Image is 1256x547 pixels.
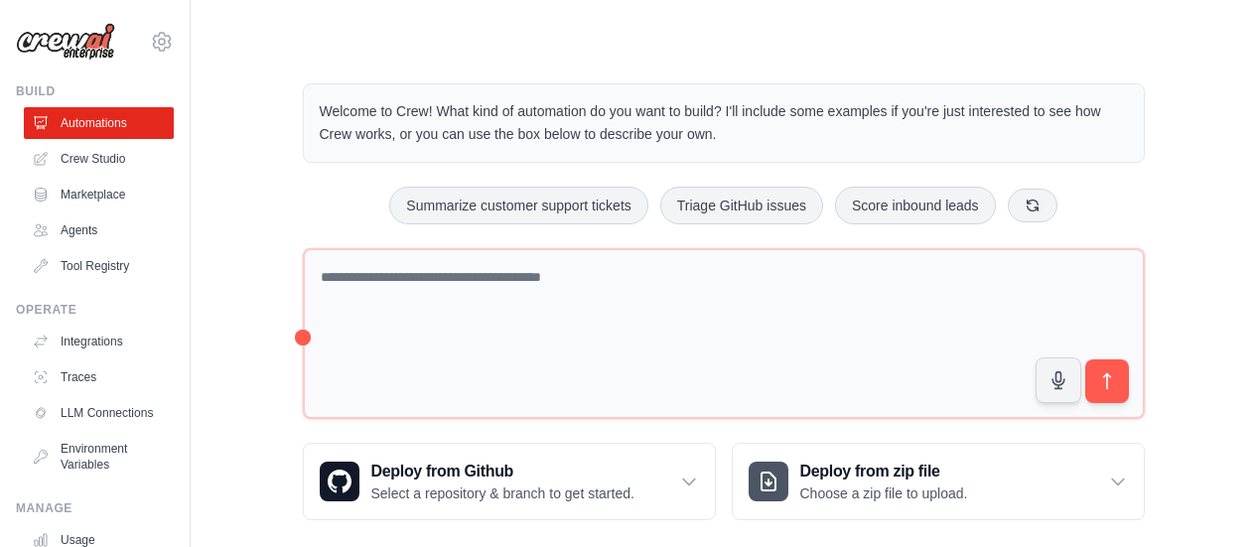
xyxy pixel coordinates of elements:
[800,483,968,503] p: Choose a zip file to upload.
[660,187,823,224] button: Triage GitHub issues
[24,107,174,139] a: Automations
[320,100,1128,146] p: Welcome to Crew! What kind of automation do you want to build? I'll include some examples if you'...
[24,179,174,210] a: Marketplace
[371,483,634,503] p: Select a repository & branch to get started.
[24,433,174,480] a: Environment Variables
[371,460,634,483] h3: Deploy from Github
[389,187,647,224] button: Summarize customer support tickets
[24,361,174,393] a: Traces
[800,460,968,483] h3: Deploy from zip file
[24,250,174,282] a: Tool Registry
[835,187,996,224] button: Score inbound leads
[24,326,174,357] a: Integrations
[16,302,174,318] div: Operate
[24,143,174,175] a: Crew Studio
[16,83,174,99] div: Build
[16,500,174,516] div: Manage
[16,23,115,61] img: Logo
[24,397,174,429] a: LLM Connections
[24,214,174,246] a: Agents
